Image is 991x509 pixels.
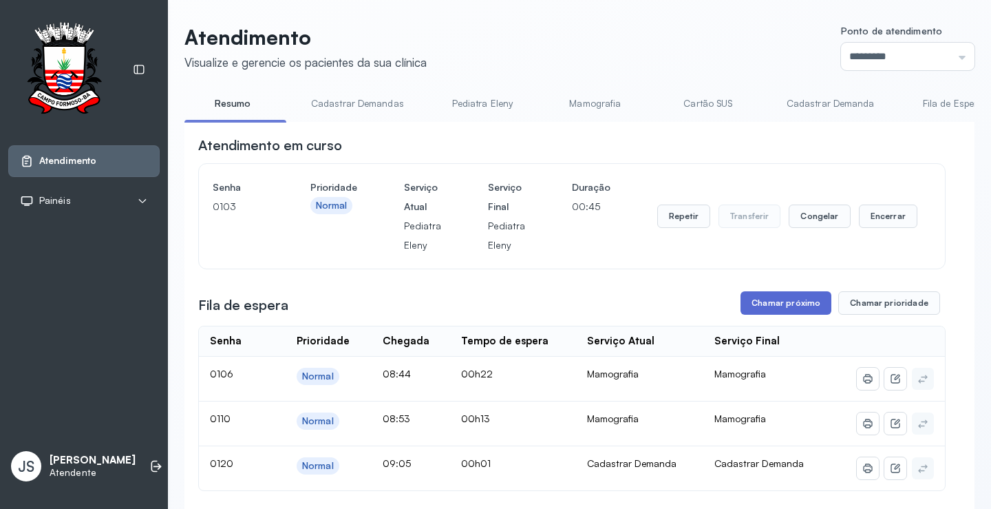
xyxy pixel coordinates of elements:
button: Chamar prioridade [838,291,940,315]
div: Serviço Final [714,335,780,348]
div: Serviço Atual [587,335,654,348]
div: Visualize e gerencie os pacientes da sua clínica [184,55,427,70]
span: Ponto de atendimento [841,25,942,37]
span: 08:44 [383,368,411,380]
h3: Fila de espera [198,295,288,315]
span: Atendimento [39,155,96,167]
a: Cadastrar Demanda [773,92,888,115]
button: Repetir [657,205,710,228]
a: Pediatra Eleny [434,92,531,115]
p: Pediatra Eleny [488,216,525,255]
a: Cadastrar Demandas [297,92,418,115]
div: Chegada [383,335,429,348]
div: Normal [316,200,348,211]
h4: Serviço Atual [404,178,441,216]
p: Atendente [50,467,136,479]
span: 0120 [210,457,233,469]
span: 0106 [210,368,233,380]
span: 00h01 [461,457,491,469]
a: Resumo [184,92,281,115]
div: Normal [302,415,334,427]
span: Cadastrar Demanda [714,457,804,469]
p: Pediatra Eleny [404,216,441,255]
div: Normal [302,371,334,382]
h4: Senha [213,178,264,197]
a: Atendimento [20,154,148,168]
div: Senha [210,335,242,348]
p: Atendimento [184,25,427,50]
button: Transferir [718,205,781,228]
img: Logotipo do estabelecimento [14,22,114,118]
div: Normal [302,460,334,472]
button: Chamar próximo [740,291,831,315]
span: 08:53 [383,413,410,424]
p: 00:45 [572,197,610,216]
h3: Atendimento em curso [198,136,342,155]
h4: Duração [572,178,610,197]
a: Mamografia [547,92,643,115]
p: [PERSON_NAME] [50,454,136,467]
div: Mamografia [587,413,693,425]
h4: Prioridade [310,178,357,197]
p: 0103 [213,197,264,216]
div: Cadastrar Demanda [587,457,693,470]
span: 0110 [210,413,231,424]
span: Mamografia [714,368,766,380]
h4: Serviço Final [488,178,525,216]
div: Tempo de espera [461,335,548,348]
button: Congelar [789,205,850,228]
span: 09:05 [383,457,411,469]
span: Mamografia [714,413,766,424]
button: Encerrar [859,205,917,228]
div: Prioridade [297,335,350,348]
a: Cartão SUS [660,92,756,115]
div: Mamografia [587,368,693,380]
span: 00h13 [461,413,490,424]
span: Painéis [39,195,71,207]
span: 00h22 [461,368,493,380]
